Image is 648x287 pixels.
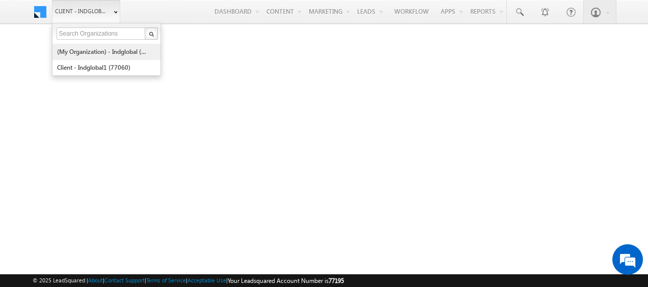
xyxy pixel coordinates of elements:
a: About [88,277,103,283]
a: (My Organization) - indglobal (48060) [57,44,150,60]
textarea: Type your message and hit 'Enter' [13,94,186,212]
span: © 2025 LeadSquared | | | | | [33,276,344,285]
div: Minimize live chat window [167,5,192,30]
img: d_60004797649_company_0_60004797649 [17,53,43,67]
span: Client - indglobal2 (77195) [55,6,109,16]
span: Your Leadsquared Account Number is [228,277,344,284]
a: Terms of Service [146,277,186,283]
span: 77195 [329,277,344,284]
a: Contact Support [104,277,145,283]
a: Acceptable Use [187,277,226,283]
input: Search Organizations [57,27,146,40]
em: Start Chat [139,220,185,234]
img: Search [149,32,154,37]
a: Client - indglobal1 (77060) [57,60,150,75]
div: Chat with us now [53,53,171,67]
